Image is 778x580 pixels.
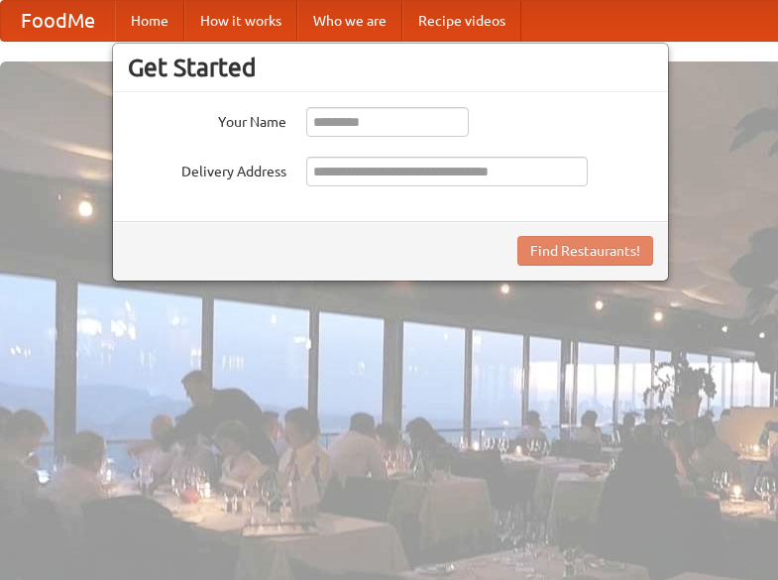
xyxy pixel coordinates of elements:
[128,53,653,82] h3: Get Started
[128,107,286,132] label: Your Name
[402,1,521,41] a: Recipe videos
[115,1,184,41] a: Home
[297,1,402,41] a: Who we are
[517,236,653,266] button: Find Restaurants!
[184,1,297,41] a: How it works
[1,1,115,41] a: FoodMe
[128,157,286,181] label: Delivery Address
